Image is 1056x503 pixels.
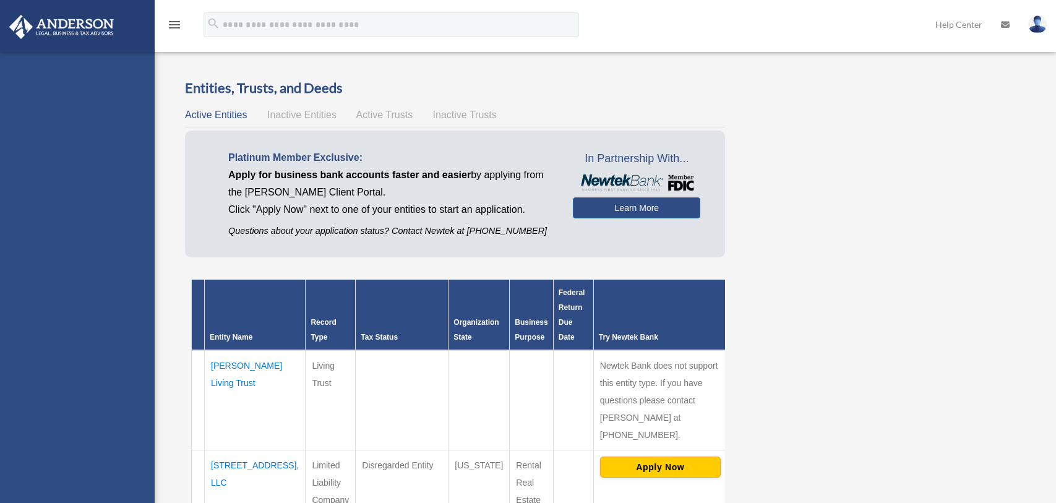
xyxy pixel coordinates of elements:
[356,110,413,120] span: Active Trusts
[579,174,694,191] img: NewtekBankLogoSM.png
[205,280,306,350] th: Entity Name
[167,17,182,32] i: menu
[553,280,593,350] th: Federal Return Due Date
[573,197,700,218] a: Learn More
[228,149,554,166] p: Platinum Member Exclusive:
[267,110,337,120] span: Inactive Entities
[207,17,220,30] i: search
[573,149,700,169] span: In Partnership With...
[228,170,471,180] span: Apply for business bank accounts faster and easier
[205,350,306,450] td: [PERSON_NAME] Living Trust
[433,110,497,120] span: Inactive Trusts
[6,15,118,39] img: Anderson Advisors Platinum Portal
[449,280,510,350] th: Organization State
[228,201,554,218] p: Click "Apply Now" next to one of your entities to start an application.
[306,280,356,350] th: Record Type
[306,350,356,450] td: Living Trust
[167,22,182,32] a: menu
[185,110,247,120] span: Active Entities
[599,330,722,345] div: Try Newtek Bank
[185,79,725,98] h3: Entities, Trusts, and Deeds
[593,350,727,450] td: Newtek Bank does not support this entity type. If you have questions please contact [PERSON_NAME]...
[228,166,554,201] p: by applying from the [PERSON_NAME] Client Portal.
[600,457,721,478] button: Apply Now
[356,280,449,350] th: Tax Status
[510,280,553,350] th: Business Purpose
[228,223,554,239] p: Questions about your application status? Contact Newtek at [PHONE_NUMBER]
[1028,15,1047,33] img: User Pic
